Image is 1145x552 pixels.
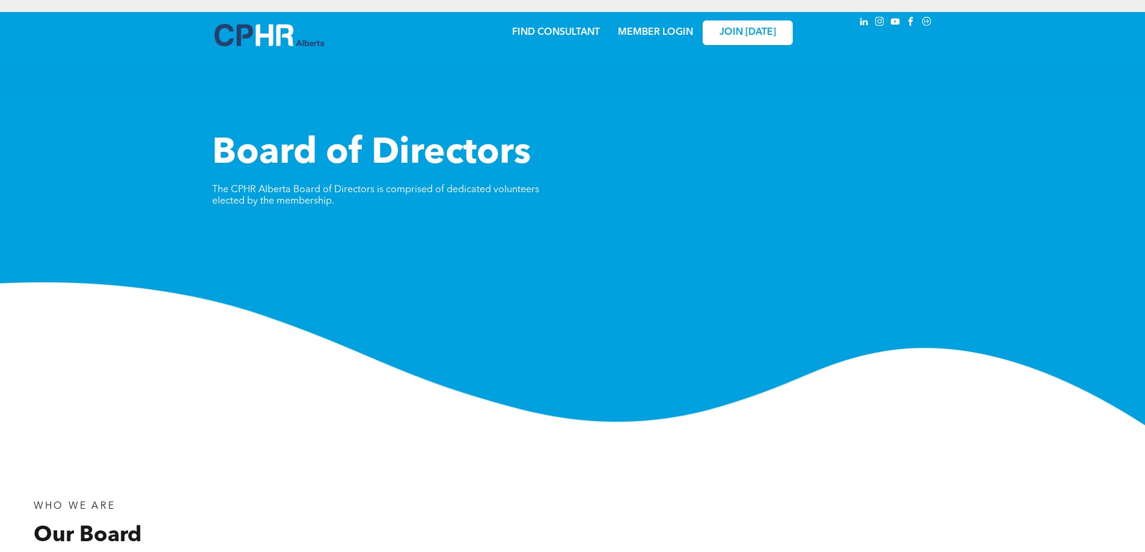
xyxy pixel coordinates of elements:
[905,15,918,31] a: facebook
[873,15,887,31] a: instagram
[34,502,115,511] span: WHO WE ARE
[920,15,933,31] a: Social network
[618,28,693,37] a: MEMBER LOGIN
[858,15,871,31] a: linkedin
[703,20,793,45] a: JOIN [DATE]
[212,185,539,206] span: The CPHR Alberta Board of Directors is comprised of dedicated volunteers elected by the membership.
[719,27,776,38] span: JOIN [DATE]
[212,136,531,172] span: Board of Directors
[34,525,142,547] span: Our Board
[512,28,600,37] a: FIND CONSULTANT
[215,24,324,46] img: A blue and white logo for cp alberta
[889,15,902,31] a: youtube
